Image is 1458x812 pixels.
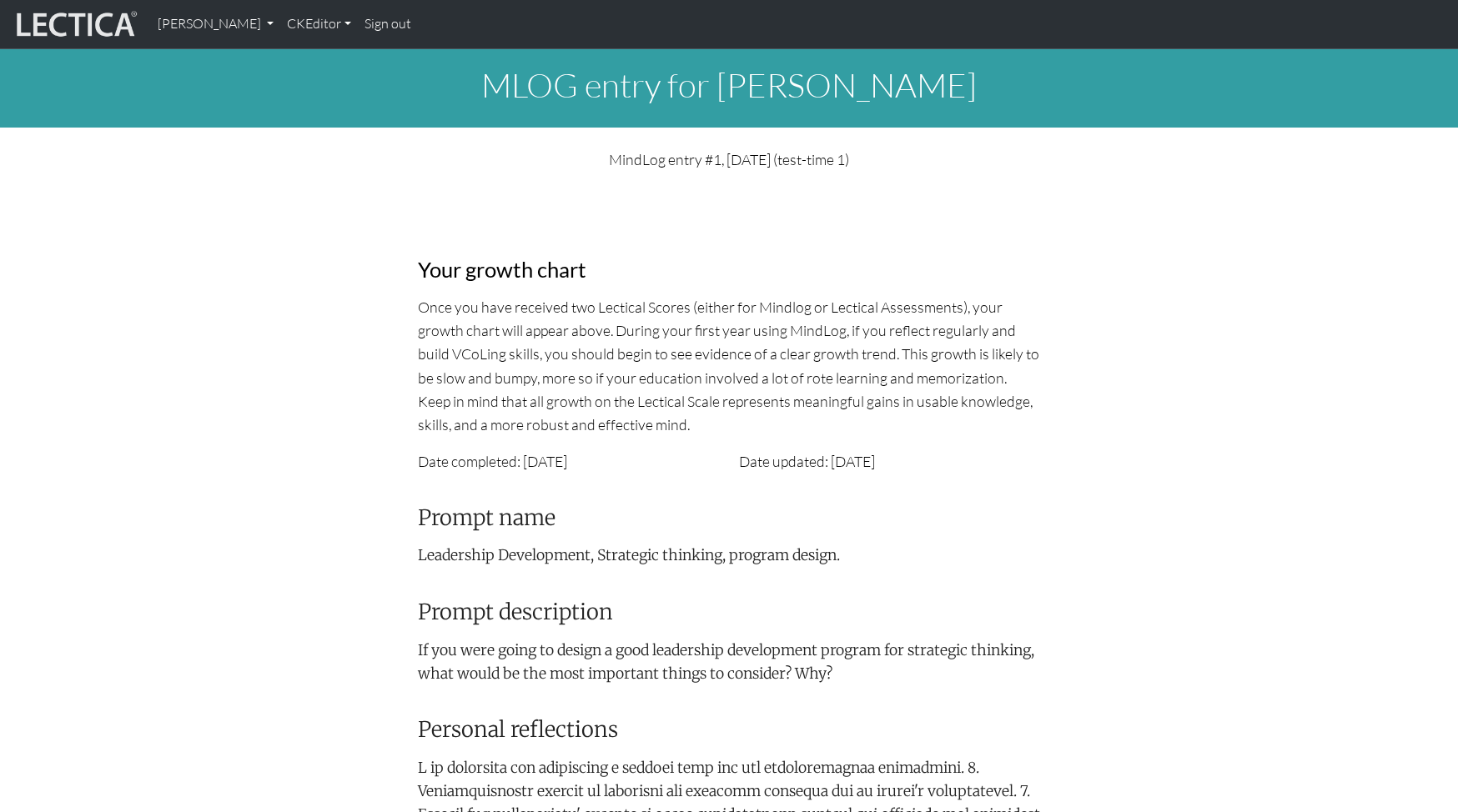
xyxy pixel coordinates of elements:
a: CKEditor [280,7,358,42]
p: Once you have received two Lectical Scores (either for Mindlog or Lectical Assessments), your gro... [418,295,1040,436]
p: If you were going to design a good leadership development program for strategic thinking, what wo... [418,639,1040,685]
h3: Prompt name [418,505,1040,531]
a: Sign out [358,7,418,42]
a: [PERSON_NAME] [151,7,280,42]
span: [DATE] [523,452,567,470]
img: lecticalive [13,8,138,40]
p: MindLog entry #1, [DATE] (test-time 1) [418,148,1040,171]
label: Date completed: [418,449,520,473]
p: Leadership Development, Strategic thinking, program design. [418,544,1040,567]
h3: Prompt description [418,599,1040,625]
h3: Your growth chart [418,257,1040,283]
h3: Personal reflections [418,717,1040,743]
div: Date updated: [DATE] [729,449,1050,473]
